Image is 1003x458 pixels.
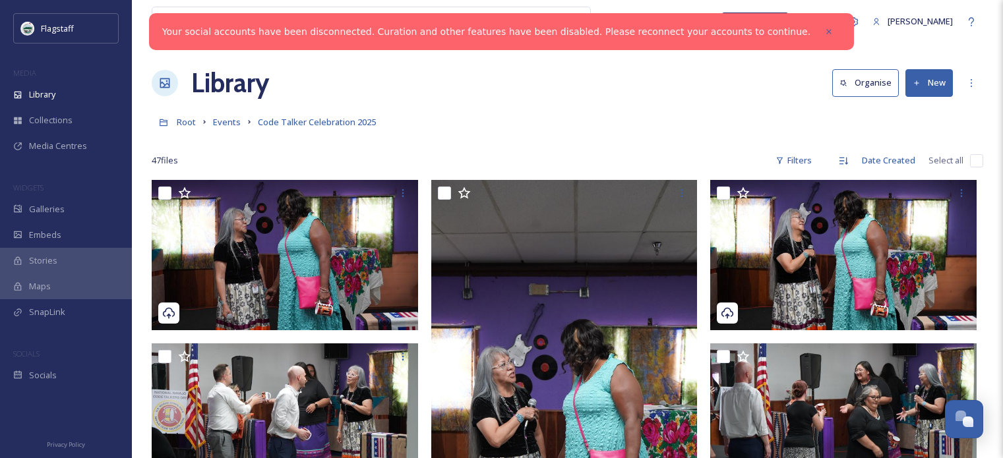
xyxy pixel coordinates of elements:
a: Organise [832,69,905,96]
span: Privacy Policy [47,440,85,449]
div: Filters [769,148,818,173]
span: MEDIA [13,68,36,78]
button: Organise [832,69,899,96]
img: DSC05801.JPG [710,180,977,329]
div: Date Created [855,148,922,173]
span: [PERSON_NAME] [888,15,953,27]
span: Galleries [29,203,65,215]
a: [PERSON_NAME] [866,9,959,34]
span: SOCIALS [13,349,40,358]
span: Events [213,116,241,128]
a: View all files [506,9,584,34]
a: Root [177,114,196,130]
span: Collections [29,114,73,127]
span: WIDGETS [13,183,44,192]
span: Embeds [29,229,61,241]
img: images%20%282%29.jpeg [21,22,34,35]
span: 47 file s [152,154,178,167]
span: Maps [29,280,51,293]
a: Code Talker Celebration 2025 [258,114,376,130]
a: Your social accounts have been disconnected. Curation and other features have been disabled. Plea... [162,25,810,39]
span: Select all [928,154,963,167]
a: Library [191,63,269,103]
span: Code Talker Celebration 2025 [258,116,376,128]
input: Search your library [183,7,459,36]
span: Flagstaff [41,22,74,34]
span: Library [29,88,55,101]
span: Socials [29,369,57,382]
button: Open Chat [945,400,983,438]
span: Stories [29,254,57,267]
span: Media Centres [29,140,87,152]
a: Events [213,114,241,130]
span: SnapLink [29,306,65,318]
a: What's New [722,13,788,31]
a: Privacy Policy [47,436,85,451]
span: Root [177,116,196,128]
img: DSC05802.JPG [152,180,418,329]
button: New [905,69,953,96]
